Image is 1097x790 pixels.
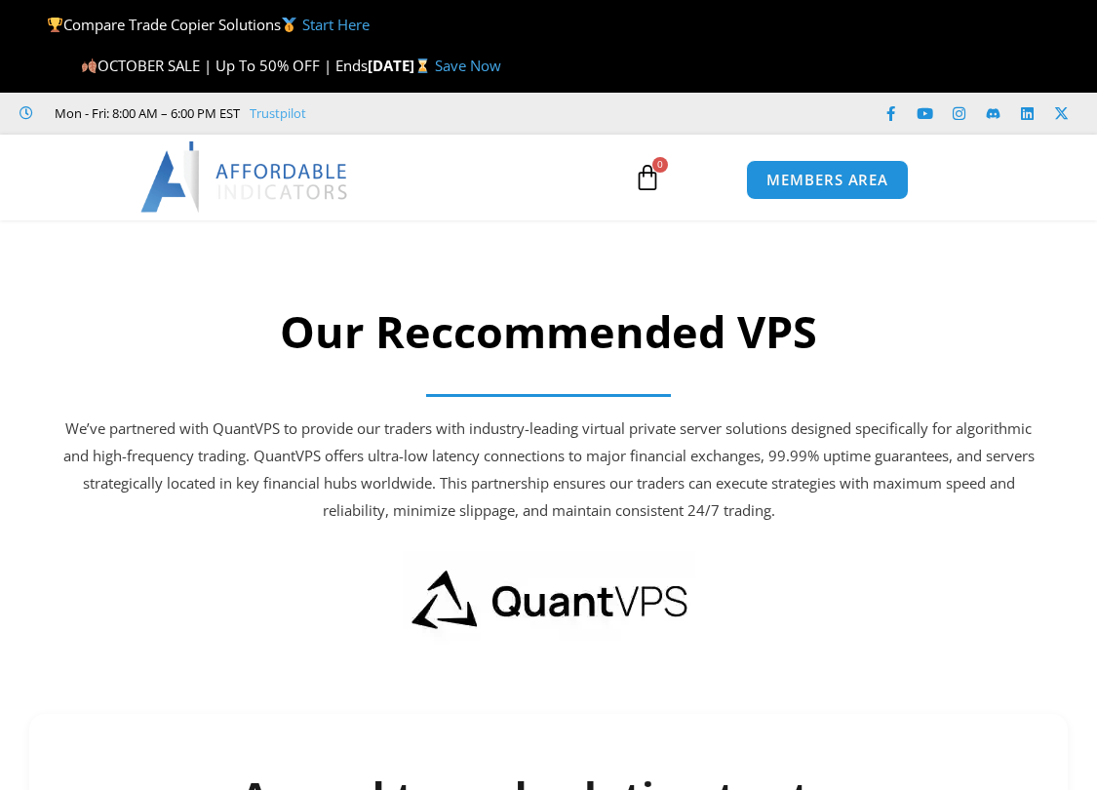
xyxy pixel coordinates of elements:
[302,15,370,34] a: Start Here
[746,160,909,200] a: MEMBERS AREA
[605,149,690,206] a: 0
[47,15,369,34] span: Compare Trade Copier Solutions
[282,18,296,32] img: 🥇
[435,56,501,75] a: Save Now
[415,59,430,73] img: ⌛
[81,56,368,75] span: OCTOBER SALE | Up To 50% OFF | Ends
[50,101,240,125] span: Mon - Fri: 8:00 AM – 6:00 PM EST
[59,303,1038,361] h2: Our Reccommended VPS
[140,141,350,212] img: LogoAI | Affordable Indicators – NinjaTrader
[652,157,668,173] span: 0
[250,101,306,125] a: Trustpilot
[766,173,888,187] span: MEMBERS AREA
[59,415,1038,524] p: We’ve partnered with QuantVPS to provide our traders with industry-leading virtual private server...
[368,56,435,75] strong: [DATE]
[82,59,97,73] img: 🍂
[403,551,695,655] img: QuantVPS-Logo | Affordable Indicators – NinjaTrader
[48,18,62,32] img: 🏆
